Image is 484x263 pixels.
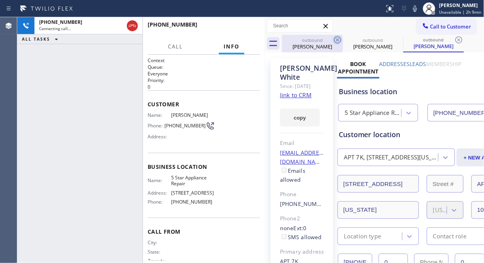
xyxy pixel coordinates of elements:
button: Hang up [127,20,138,31]
div: outbound [283,37,342,43]
span: [PHONE_NUMBER] [148,21,197,28]
label: Emails allowed [280,167,305,183]
span: Info [224,43,240,50]
h1: Context [148,57,260,64]
div: Christy White [404,35,463,52]
label: Leads [410,60,426,68]
span: Unavailable | 2h 9min [439,9,482,15]
div: APT 7K, [STREET_ADDRESS][US_STATE] [344,153,439,162]
span: Connecting call… [39,26,71,31]
a: [EMAIL_ADDRESS][DOMAIN_NAME] [280,149,328,165]
div: none [280,224,324,242]
label: SMS allowed [280,233,322,241]
input: City [338,201,419,219]
div: Phone2 [280,214,324,223]
label: Membership [426,60,462,68]
p: Everyone [148,70,260,77]
div: Email [280,139,324,148]
div: [PERSON_NAME] [343,43,403,50]
input: SMS allowed [282,234,287,239]
h2: Priority: [148,77,260,84]
div: Contact role [433,232,466,241]
span: Call [168,43,183,50]
span: Customer [148,100,260,108]
span: Call From [148,228,260,235]
div: Location type [344,232,381,241]
a: link to CRM [280,91,312,99]
button: Info [219,39,244,54]
span: [PHONE_NUMBER] [171,199,215,205]
div: Christy White [343,35,403,52]
span: ALL TASKS [22,36,50,42]
p: 0 [148,84,260,90]
span: Phone: [148,199,171,205]
span: Name: [148,112,171,118]
div: [PERSON_NAME] [439,2,482,9]
div: outbound [404,37,463,43]
span: Address: [148,134,171,140]
div: Since: [DATE] [280,82,324,91]
div: 5 Star Appliance Repair [345,109,402,118]
button: copy [280,109,320,127]
span: Name: [148,177,171,183]
label: Addresses [379,60,410,68]
button: Call [163,39,188,54]
span: Ext: 0 [294,224,307,232]
h2: Queue: [148,64,260,70]
div: [PERSON_NAME] White [280,64,324,82]
span: [PHONE_NUMBER] [164,123,206,129]
span: [STREET_ADDRESS] [171,190,215,196]
button: Call to Customer [417,19,477,34]
input: Street # [427,175,464,193]
button: Mute [410,3,421,14]
span: State: [148,249,171,255]
span: 5 Star Appliance Repair [171,175,215,187]
div: Primary address [280,247,324,256]
input: Address [338,175,419,193]
span: Call to Customer [430,23,471,30]
span: [PHONE_NUMBER] [39,19,82,25]
span: Business location [148,163,260,170]
label: Book Appointment [338,60,378,75]
div: [PERSON_NAME] [404,43,463,50]
input: Emails allowed [282,168,287,173]
span: Phone: [148,123,164,129]
a: [PHONE_NUMBER] [280,200,330,208]
div: outbound [343,37,403,43]
div: [PERSON_NAME] [283,43,342,50]
span: Address: [148,190,171,196]
input: Search [267,20,332,32]
div: Phone [280,190,324,199]
span: City: [148,240,171,245]
button: ALL TASKS [17,34,66,44]
div: Talene Renwick [283,35,342,52]
span: [PERSON_NAME] [171,112,215,118]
